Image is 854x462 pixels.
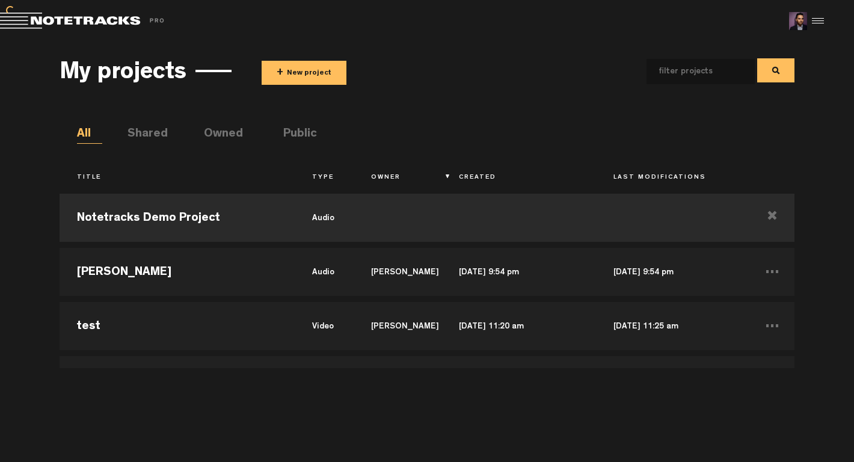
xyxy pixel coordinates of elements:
[441,353,595,407] td: [DATE] 11:17 am
[354,353,442,407] td: [PERSON_NAME]
[750,299,794,353] td: ...
[283,126,309,144] li: Public
[441,299,595,353] td: [DATE] 11:20 am
[441,245,595,299] td: [DATE] 9:54 pm
[295,245,354,299] td: audio
[60,168,295,188] th: Title
[789,12,807,30] img: ACg8ocLbejkRhHuyFPZXEzQxE1O_haI5z81I7AeUCeaI0aBC17LvkRY=s96-c
[295,299,354,353] td: video
[60,191,295,245] td: Notetracks Demo Project
[295,168,354,188] th: Type
[441,168,595,188] th: Created
[60,61,186,87] h3: My projects
[354,168,442,188] th: Owner
[77,126,102,144] li: All
[60,299,295,353] td: test
[60,245,295,299] td: [PERSON_NAME]
[295,191,354,245] td: audio
[295,353,354,407] td: video
[354,245,442,299] td: [PERSON_NAME]
[60,353,295,407] td: Test
[596,299,750,353] td: [DATE] 11:25 am
[596,168,750,188] th: Last Modifications
[127,126,153,144] li: Shared
[750,245,794,299] td: ...
[262,61,346,85] button: +New project
[354,299,442,353] td: [PERSON_NAME]
[596,353,750,407] td: [DATE] 11:17 am
[647,59,736,84] input: filter projects
[750,353,794,407] td: ...
[596,245,750,299] td: [DATE] 9:54 pm
[204,126,229,144] li: Owned
[277,66,283,80] span: +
